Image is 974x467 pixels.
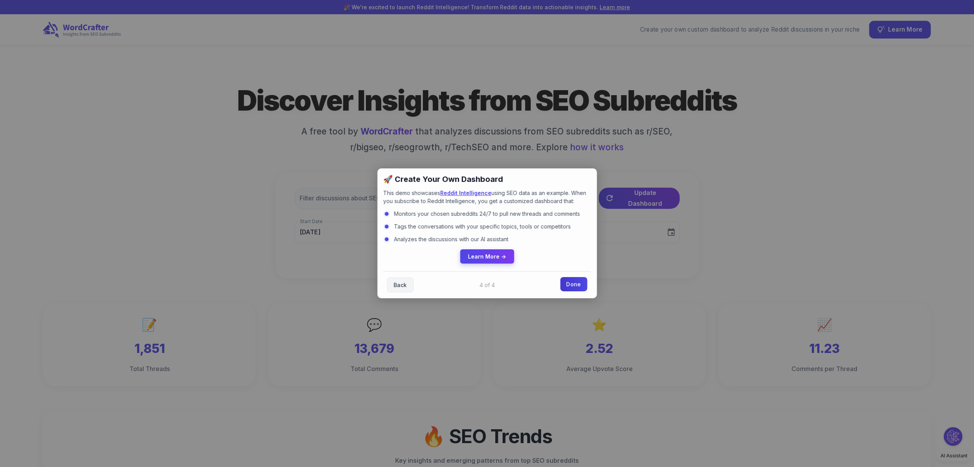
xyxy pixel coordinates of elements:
span: Learn More → [468,253,506,260]
li: Analyzes the discussions with our AI assistant [383,235,591,243]
a: Reddit Intelligence [440,190,491,196]
li: Monitors your chosen subreddits 24/7 to pull new threads and comments [383,210,591,218]
h2: 🚀 Create Your Own Dashboard [383,174,591,184]
a: Back [387,277,414,292]
a: Learn More → [460,249,514,264]
p: This demo showcases using SEO data as an example. When you subscribe to Reddit Intelligence, you ... [383,189,591,205]
a: Done [560,277,587,291]
li: Tags the conversations with your specific topics, tools or competitors [383,222,591,230]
